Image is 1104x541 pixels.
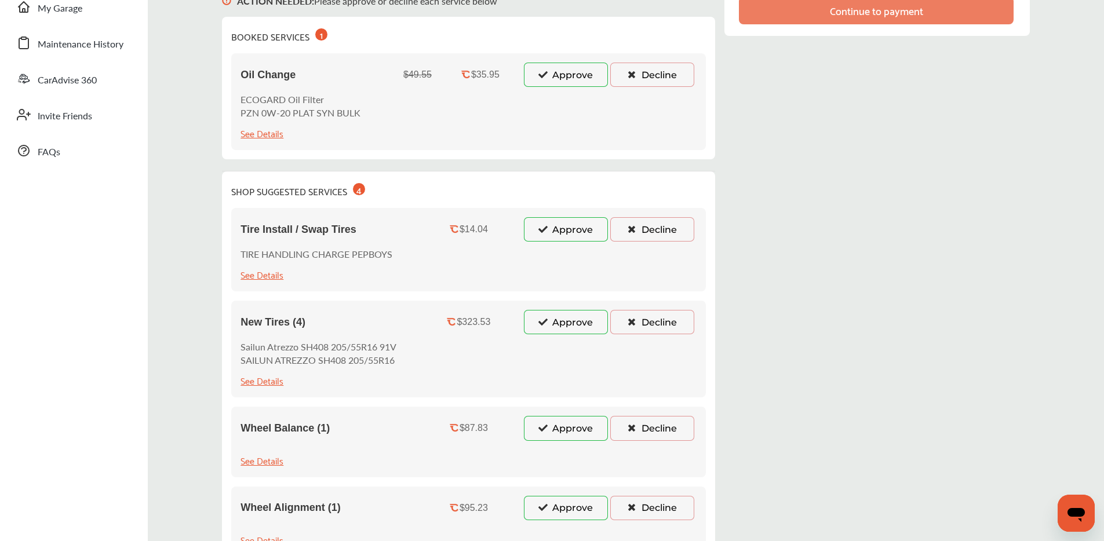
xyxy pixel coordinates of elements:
[610,496,694,520] button: Decline
[460,224,488,235] div: $14.04
[241,340,396,353] p: Sailun Atrezzo SH408 205/55R16 91V
[471,70,500,80] div: $35.95
[241,422,330,434] span: Wheel Balance (1)
[524,496,608,520] button: Approve
[241,502,340,514] span: Wheel Alignment (1)
[231,26,327,44] div: BOOKED SERVICES
[241,372,283,388] div: See Details
[241,316,305,328] span: New Tires (4)
[10,64,136,94] a: CarAdvise 360
[241,452,283,468] div: See Details
[353,183,365,195] div: 4
[830,5,923,16] div: Continue to payment
[38,109,92,124] span: Invite Friends
[10,100,136,130] a: Invite Friends
[315,28,327,41] div: 1
[241,353,396,367] p: SAILUN ATREZZO SH408 205/55R16
[231,181,365,199] div: SHOP SUGGESTED SERVICES
[241,69,296,81] span: Oil Change
[610,416,694,440] button: Decline
[10,136,136,166] a: FAQs
[1058,495,1095,532] iframe: Button to launch messaging window
[38,1,82,16] span: My Garage
[241,106,360,119] p: PZN 0W-20 PLAT SYN BULK
[524,217,608,242] button: Approve
[38,73,97,88] span: CarAdvise 360
[610,63,694,87] button: Decline
[460,503,488,513] div: $95.23
[241,93,360,106] p: ECOGARD Oil Filter
[524,416,608,440] button: Approve
[38,145,60,160] span: FAQs
[241,224,356,236] span: Tire Install / Swap Tires
[241,125,283,141] div: See Details
[241,266,283,282] div: See Details
[524,63,608,87] button: Approve
[10,28,136,58] a: Maintenance History
[610,310,694,334] button: Decline
[457,317,490,327] div: $323.53
[241,247,392,261] p: TIRE HANDLING CHARGE PEPBOYS
[38,37,123,52] span: Maintenance History
[403,70,432,80] div: $49.55
[524,310,608,334] button: Approve
[460,423,488,433] div: $87.83
[610,217,694,242] button: Decline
